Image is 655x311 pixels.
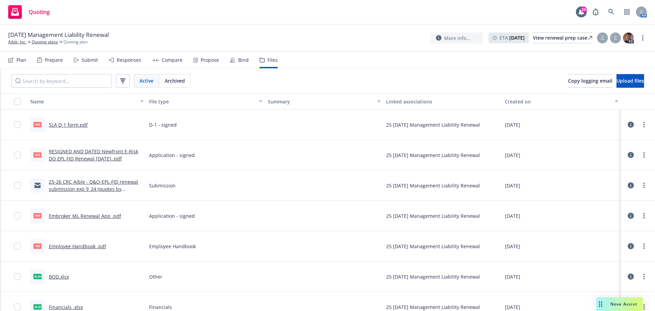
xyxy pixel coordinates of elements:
span: [DATE] [505,303,520,311]
div: Drag to move [596,297,605,311]
button: Linked associations [383,93,502,110]
button: Copy logging email [568,74,612,88]
a: Quoting [5,2,53,22]
span: Archived [165,77,185,84]
span: [DATE] [505,152,520,159]
span: pdf [33,243,42,249]
button: Upload files [616,74,644,88]
a: 25-26 CRC Aible - D&O-EPL-FID renewal submission exp 9_24 (quotes by 8_30).msg [49,179,138,199]
div: 25 [DATE] Management Liability Renewal [386,152,480,159]
span: pdf [33,213,42,218]
span: ETA : [499,34,525,41]
input: Toggle Row Selected [14,182,21,189]
span: [DATE] [505,182,520,189]
button: Name [28,93,146,110]
button: More info... [431,32,483,44]
a: more [640,212,648,220]
div: 24 [581,6,587,13]
span: Application - signed [149,152,195,159]
div: File type [149,98,255,105]
span: Submission [149,182,176,189]
div: Summary [268,98,374,105]
a: more [640,272,648,281]
a: more [640,181,648,189]
input: Toggle Row Selected [14,121,21,128]
span: Quoting [29,9,50,15]
span: Nova Assist [610,301,637,307]
a: Aible, Inc. [8,39,26,45]
input: Toggle Row Selected [14,273,21,280]
div: Submit [82,57,98,63]
div: View renewal prep case [533,33,592,43]
div: 25 [DATE] Management Liability Renewal [386,303,480,311]
input: Toggle Row Selected [14,152,21,158]
button: Nova Assist [596,297,643,311]
span: [DATE] [505,243,520,250]
span: Upload files [616,77,644,84]
div: Prepare [45,57,63,63]
input: Select all [14,98,21,105]
span: Quoting plan [63,39,88,45]
div: 25 [DATE] Management Liability Renewal [386,121,480,128]
span: Copy logging email [568,77,612,84]
span: [DATE] [505,212,520,220]
a: Employee Handbook .pdf [49,243,106,250]
a: Report a Bug [589,5,602,19]
span: [DATE] Management Liability Renewal [8,31,109,39]
img: photo [623,32,634,43]
a: Financials .xlsx [49,304,83,310]
a: Search [605,5,618,19]
input: Toggle Row Selected [14,212,21,219]
input: Toggle Row Selected [14,243,21,250]
div: 25 [DATE] Management Liability Renewal [386,243,480,250]
span: More info... [444,34,470,42]
button: File type [146,93,265,110]
span: Active [140,77,154,84]
span: D-1 - signed [149,121,177,128]
div: Created on [505,98,611,105]
div: Compare [162,57,183,63]
input: Search by keyword... [11,74,112,88]
div: 25 [DATE] Management Liability Renewal [386,182,480,189]
span: Employee Handbook [149,243,196,250]
span: pdf [33,122,42,127]
a: Embroker ML Renewal App .pdf [49,213,121,219]
a: Switch app [620,5,634,19]
div: Plan [16,57,26,63]
span: Application - signed [149,212,195,220]
a: more [640,121,648,129]
a: View renewal prep case [533,32,592,43]
div: Files [267,57,278,63]
div: Responses [117,57,141,63]
div: 25 [DATE] Management Liability Renewal [386,273,480,280]
strong: [DATE] [509,34,525,41]
span: [DATE] [505,121,520,128]
div: 25 [DATE] Management Liability Renewal [386,212,480,220]
span: pdf [33,152,42,157]
span: Other [149,273,162,280]
a: SLA D-1 form.pdf [49,122,88,128]
span: xlsx [33,274,42,279]
a: RESIGNED AND DATED Newfront E-Risk DO EPL FID Renewal [DATE]..pdf [49,148,138,162]
div: Linked associations [386,98,499,105]
span: xlsx [33,304,42,309]
a: more [639,34,647,42]
a: Quoting plans [32,39,58,45]
span: Financials [149,303,172,311]
div: Bind [238,57,249,63]
input: Toggle Row Selected [14,303,21,310]
span: [DATE] [505,273,520,280]
div: Propose [201,57,219,63]
a: more [640,303,648,311]
button: Created on [502,93,621,110]
a: more [640,242,648,250]
a: more [640,151,648,159]
div: Name [30,98,136,105]
button: Summary [265,93,384,110]
a: BOD.xlsx [49,273,69,280]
